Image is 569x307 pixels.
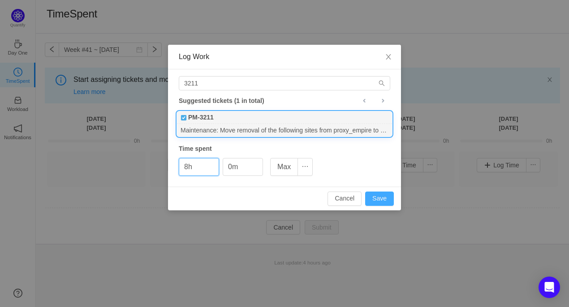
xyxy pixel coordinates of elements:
[179,76,390,90] input: Search
[297,158,313,176] button: icon: ellipsis
[328,192,362,206] button: Cancel
[177,124,392,136] div: Maintenance: Move removal of the following sites from proxy_empire to dataImpulse on dev and prod...
[179,95,390,107] div: Suggested tickets (1 in total)
[188,113,214,122] b: PM-3211
[385,53,392,60] i: icon: close
[179,52,390,62] div: Log Work
[539,277,560,298] div: Open Intercom Messenger
[270,158,298,176] button: Max
[379,80,385,86] i: icon: search
[181,115,187,121] img: 10738
[376,45,401,70] button: Close
[179,144,390,153] div: Time spent
[365,192,394,206] button: Save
